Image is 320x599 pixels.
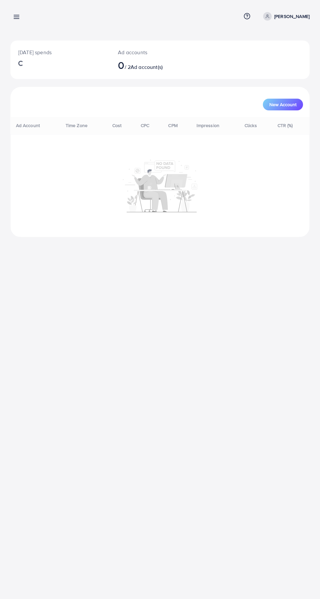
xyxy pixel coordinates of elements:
span: Ad account(s) [131,63,163,71]
a: [PERSON_NAME] [261,12,310,21]
span: 0 [118,57,124,73]
p: [PERSON_NAME] [274,12,310,20]
span: New Account [269,102,296,107]
button: New Account [263,99,303,110]
p: Ad accounts [118,48,177,56]
p: [DATE] spends [18,48,102,56]
h2: / 2 [118,59,177,71]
